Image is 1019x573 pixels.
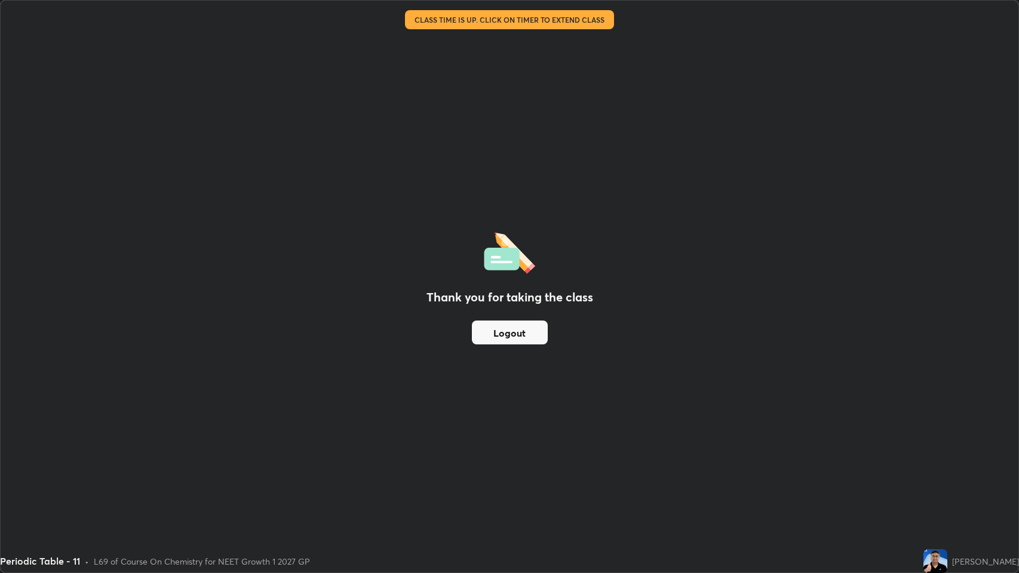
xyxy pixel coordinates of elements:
[952,555,1019,568] div: [PERSON_NAME]
[484,229,535,274] img: offlineFeedback.1438e8b3.svg
[923,549,947,573] img: 70078ab83c4441578058b208f417289e.jpg
[85,555,89,568] div: •
[472,321,548,344] button: Logout
[426,288,593,306] h2: Thank you for taking the class
[94,555,310,568] div: L69 of Course On Chemistry for NEET Growth 1 2027 GP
